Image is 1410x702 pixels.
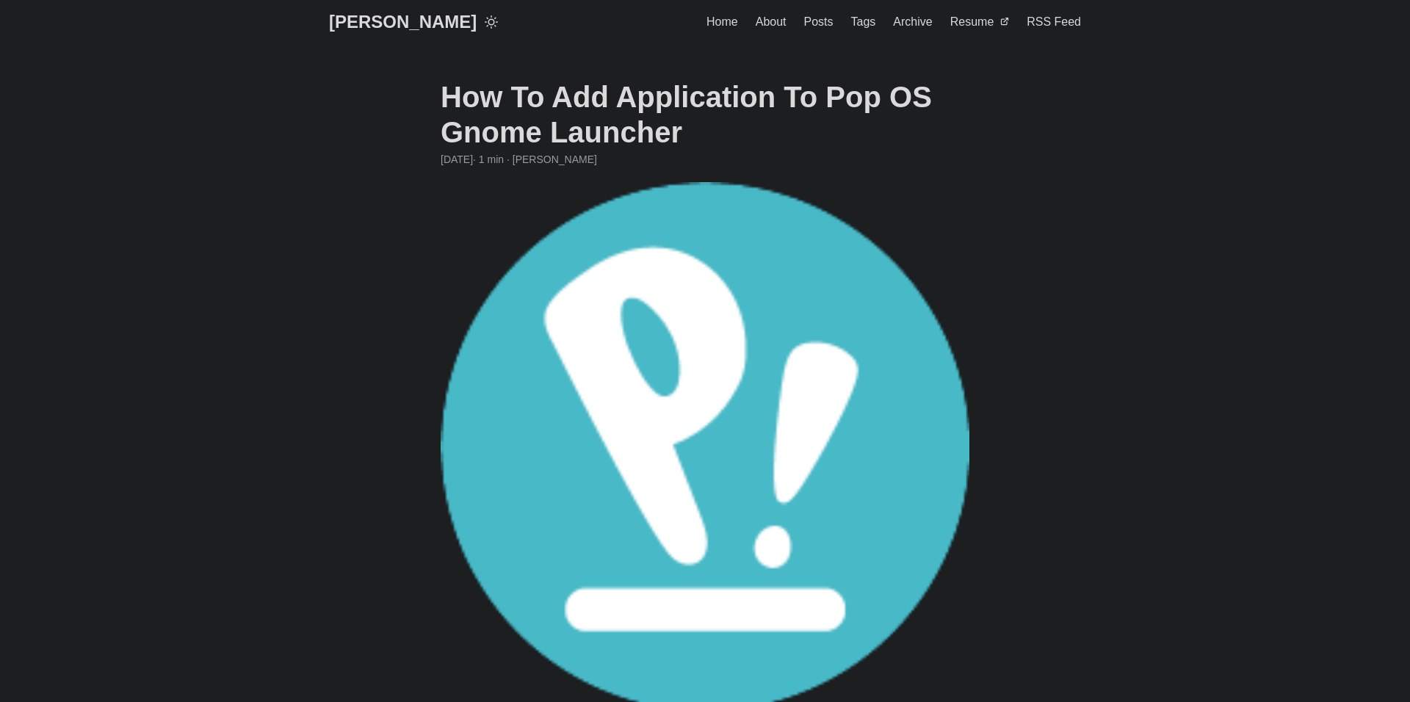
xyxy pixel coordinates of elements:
[441,151,473,167] span: 2021-07-18 16:01:12 -0400 -0400
[441,151,969,167] div: · 1 min · [PERSON_NAME]
[441,79,969,150] h1: How To Add Application To Pop OS Gnome Launcher
[756,15,787,28] span: About
[851,15,876,28] span: Tags
[893,15,932,28] span: Archive
[1027,15,1081,28] span: RSS Feed
[804,15,834,28] span: Posts
[706,15,738,28] span: Home
[950,15,994,28] span: Resume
